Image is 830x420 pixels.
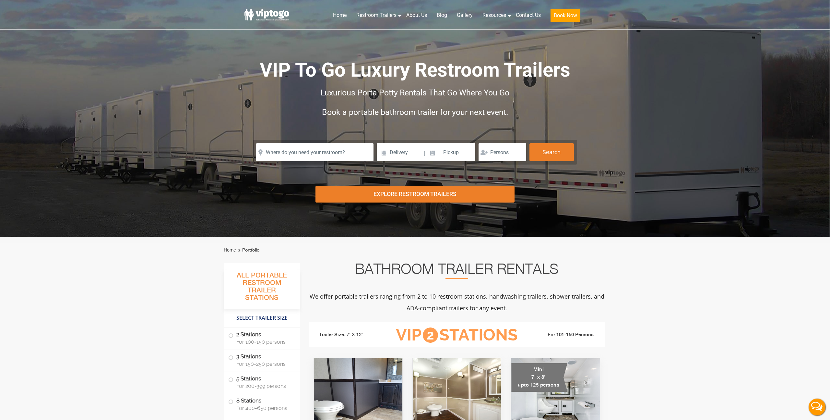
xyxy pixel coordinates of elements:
[236,405,292,411] span: For 400-650 persons
[511,8,546,22] a: Contact Us
[237,246,259,254] li: Portfolio
[224,312,300,324] h4: Select Trailer Size
[228,328,295,348] label: 2 Stations
[528,331,600,339] li: For 101-150 Persons
[432,8,452,22] a: Blog
[228,372,295,392] label: 5 Stations
[424,143,425,164] span: |
[351,8,401,22] a: Restroom Trailers
[804,394,830,420] button: Live Chat
[256,143,373,161] input: Where do you need your restroom?
[228,394,295,414] label: 8 Stations
[401,8,432,22] a: About Us
[426,143,475,161] input: Pickup
[313,325,386,345] li: Trailer Size: 7' X 12'
[224,247,236,253] a: Home
[236,383,292,389] span: For 200-399 persons
[551,9,580,22] button: Book Now
[546,8,585,26] a: Book Now
[479,143,526,161] input: Persons
[224,270,300,309] h3: All Portable Restroom Trailer Stations
[321,88,509,97] span: Luxurious Porta Potty Rentals That Go Where You Go
[377,143,423,161] input: Delivery
[478,8,511,22] a: Resources
[529,143,574,161] button: Search
[260,58,570,81] span: VIP To Go Luxury Restroom Trailers
[228,350,295,370] label: 3 Stations
[328,8,351,22] a: Home
[315,186,515,203] div: Explore Restroom Trailers
[511,363,567,392] div: Mini 7' x 8' upto 125 persons
[236,361,292,367] span: For 150-250 persons
[386,326,528,344] h3: VIP Stations
[452,8,478,22] a: Gallery
[309,263,605,279] h2: Bathroom Trailer Rentals
[423,327,438,343] span: 2
[322,107,508,117] span: Book a portable bathroom trailer for your next event.
[309,290,605,314] p: We offer portable trailers ranging from 2 to 10 restroom stations, handwashing trailers, shower t...
[236,339,292,345] span: For 100-150 persons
